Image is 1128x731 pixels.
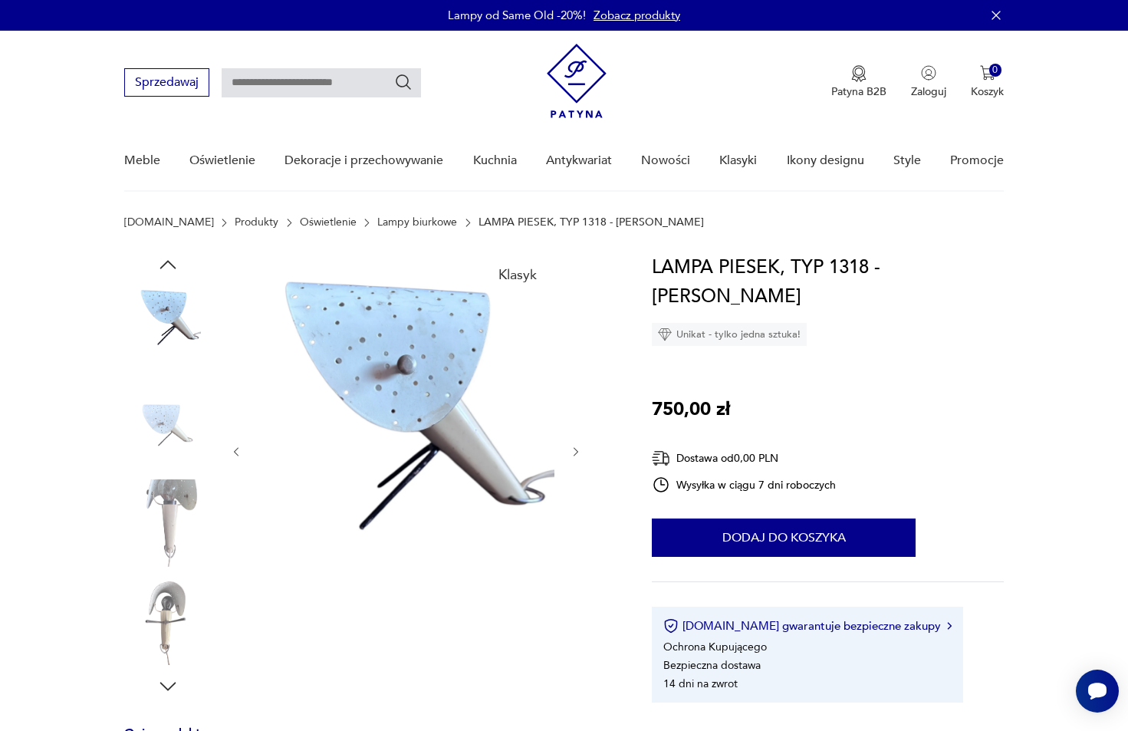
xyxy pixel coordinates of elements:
a: Oświetlenie [300,216,357,229]
a: Klasyki [719,131,757,190]
button: 0Koszyk [971,65,1004,99]
img: Ikona dostawy [652,449,670,468]
a: Lampy biurkowe [377,216,457,229]
p: Patyna B2B [831,84,886,99]
img: Ikona strzałki w prawo [947,622,952,630]
a: [DOMAIN_NAME] [124,216,214,229]
button: Patyna B2B [831,65,886,99]
a: Kuchnia [473,131,517,190]
div: Klasyk [489,259,546,291]
a: Produkty [235,216,278,229]
button: Sprzedawaj [124,68,209,97]
img: Zdjęcie produktu LAMPA PIESEK, TYP 1318 - APOLINARY GAŁECKI [124,479,212,567]
a: Nowości [641,131,690,190]
a: Ikona medaluPatyna B2B [831,65,886,99]
p: Zaloguj [911,84,946,99]
li: 14 dni na zwrot [663,677,738,691]
a: Promocje [950,131,1004,190]
a: Zobacz produkty [594,8,680,23]
img: Ikona koszyka [980,65,995,81]
p: Koszyk [971,84,1004,99]
p: Lampy od Same Old -20%! [448,8,586,23]
img: Zdjęcie produktu LAMPA PIESEK, TYP 1318 - APOLINARY GAŁECKI [124,382,212,469]
img: Zdjęcie produktu LAMPA PIESEK, TYP 1318 - APOLINARY GAŁECKI [124,578,212,665]
img: Zdjęcie produktu LAMPA PIESEK, TYP 1318 - APOLINARY GAŁECKI [124,284,212,371]
img: Ikona medalu [851,65,867,82]
div: Unikat - tylko jedna sztuka! [652,323,807,346]
button: Dodaj do koszyka [652,519,916,557]
li: Ochrona Kupującego [663,640,767,654]
img: Zdjęcie produktu LAMPA PIESEK, TYP 1318 - APOLINARY GAŁECKI [258,253,554,648]
img: Patyna - sklep z meblami i dekoracjami vintage [547,44,607,118]
a: Ikony designu [787,131,864,190]
a: Sprzedawaj [124,78,209,89]
img: Ikona diamentu [658,328,672,341]
li: Bezpieczna dostawa [663,658,761,673]
a: Style [893,131,921,190]
h1: LAMPA PIESEK, TYP 1318 - [PERSON_NAME] [652,253,1004,311]
p: 750,00 zł [652,395,730,424]
button: [DOMAIN_NAME] gwarantuje bezpieczne zakupy [663,618,951,634]
button: Szukaj [394,73,413,91]
button: Zaloguj [911,65,946,99]
a: Antykwariat [546,131,612,190]
div: 0 [989,64,1002,77]
img: Ikona certyfikatu [663,618,679,634]
iframe: Smartsupp widget button [1076,670,1119,713]
div: Dostawa od 0,00 PLN [652,449,836,468]
img: Ikonka użytkownika [921,65,936,81]
p: LAMPA PIESEK, TYP 1318 - [PERSON_NAME] [478,216,704,229]
a: Oświetlenie [189,131,255,190]
div: Wysyłka w ciągu 7 dni roboczych [652,476,836,494]
a: Meble [124,131,160,190]
a: Dekoracje i przechowywanie [284,131,443,190]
